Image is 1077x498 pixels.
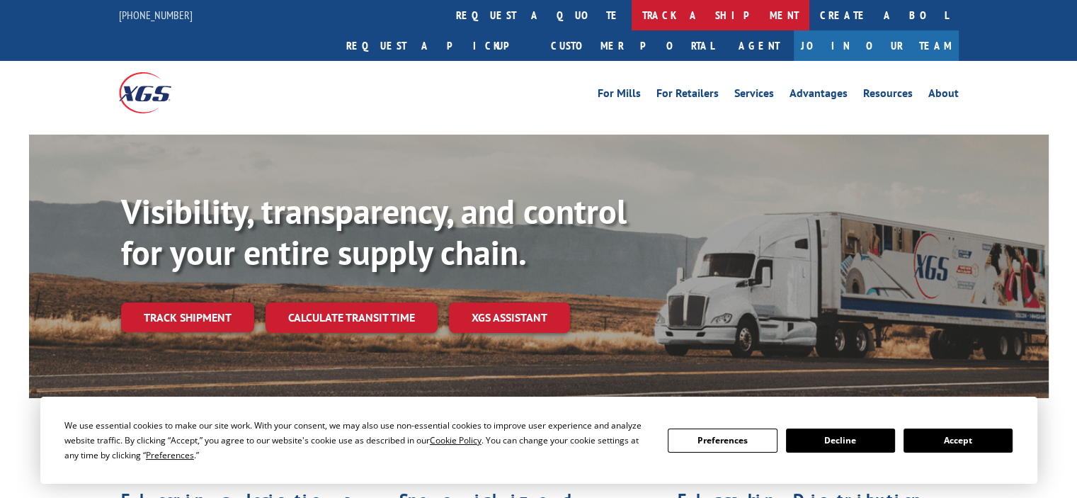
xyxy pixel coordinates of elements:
a: Resources [863,88,913,103]
button: Accept [904,429,1013,453]
button: Preferences [668,429,777,453]
a: [PHONE_NUMBER] [119,8,193,22]
span: Cookie Policy [430,434,481,446]
a: For Retailers [656,88,719,103]
div: We use essential cookies to make our site work. With your consent, we may also use non-essential ... [64,418,651,463]
div: Cookie Consent Prompt [40,397,1037,484]
a: Calculate transit time [266,302,438,333]
a: About [928,88,959,103]
a: For Mills [598,88,641,103]
span: Preferences [146,449,194,461]
a: Advantages [790,88,848,103]
button: Decline [786,429,895,453]
a: XGS ASSISTANT [449,302,570,333]
a: Services [734,88,774,103]
a: Request a pickup [336,30,540,61]
a: Track shipment [121,302,254,332]
b: Visibility, transparency, and control for your entire supply chain. [121,189,627,274]
a: Join Our Team [794,30,959,61]
a: Customer Portal [540,30,724,61]
a: Agent [724,30,794,61]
